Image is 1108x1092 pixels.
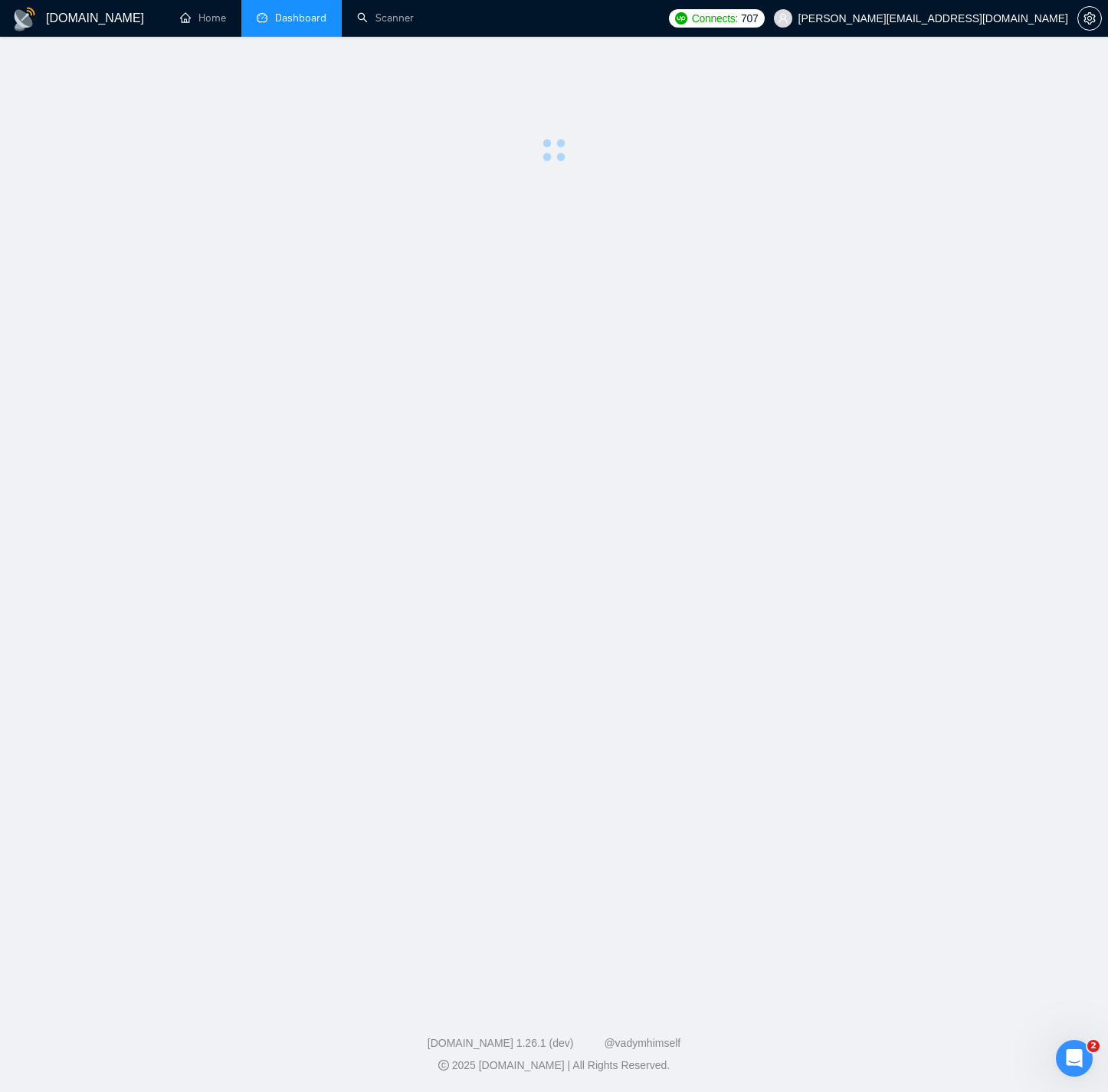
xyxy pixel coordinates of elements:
span: Dashboard [275,11,326,25]
span: copyright [438,1060,449,1071]
span: 2 [1087,1040,1100,1052]
button: setting [1077,6,1102,31]
span: 707 [741,10,758,27]
span: setting [1078,12,1101,25]
a: [DOMAIN_NAME] 1.26.1 (dev) [428,1037,574,1049]
span: Connects: [692,10,738,27]
a: searchScanner [357,11,414,25]
span: dashboard [257,12,267,23]
div: 2025 [DOMAIN_NAME] | All Rights Reserved. [12,1058,1096,1074]
a: @vadymhimself [604,1037,680,1049]
span: user [778,13,788,24]
a: setting [1077,12,1102,25]
img: logo [12,7,37,31]
a: homeHome [180,11,226,25]
iframe: Intercom live chat [1056,1040,1093,1077]
img: upwork-logo.png [675,12,687,25]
